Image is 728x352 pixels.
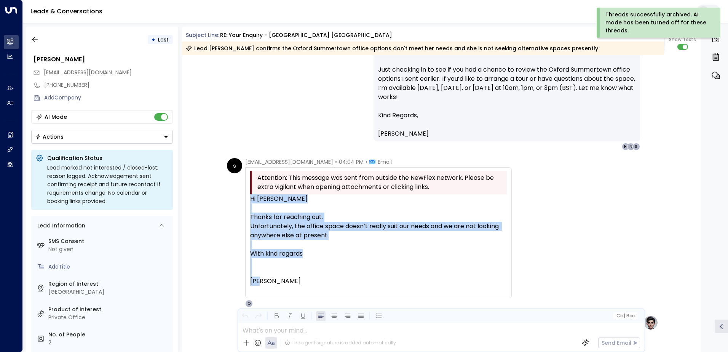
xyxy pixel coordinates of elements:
div: • [152,33,155,46]
span: With kind regards [250,249,303,258]
button: Cc|Bcc [613,312,637,320]
label: SMS Consent [48,237,170,245]
div: 2 [48,339,170,347]
div: [PERSON_NAME] [34,55,173,64]
div: Not given [48,245,170,253]
span: Email [378,158,392,166]
span: Lost [158,36,169,43]
span: Hi [PERSON_NAME] [250,194,308,203]
span: sue.panton@btinternet.com [44,69,132,77]
span: • [366,158,367,166]
label: Product of Interest [48,306,170,314]
div: H [622,143,629,150]
label: Region of Interest [48,280,170,288]
div: [GEOGRAPHIC_DATA] [48,288,170,296]
label: No. of People [48,331,170,339]
span: [EMAIL_ADDRESS][DOMAIN_NAME] [44,69,132,76]
div: S [632,143,640,150]
span: • [335,158,337,166]
div: AddCompany [44,94,173,102]
span: [PERSON_NAME] [250,277,301,286]
span: [EMAIL_ADDRESS][DOMAIN_NAME] [245,158,333,166]
a: Leads & Conversations [30,7,102,16]
div: Lead Information [35,222,85,230]
span: [PERSON_NAME] [378,129,429,138]
img: profile-logo.png [643,315,658,330]
div: Lead marked not interested / closed-lost; reason logged. Acknowledgement sent confirming receipt ... [47,163,168,205]
span: Attention: This message was sent from outside the NewFlex network. Please be extra vigilant when ... [257,173,505,192]
button: Undo [240,311,250,321]
div: AI Mode [45,113,67,121]
button: Redo [254,311,263,321]
div: Actions [35,133,64,140]
div: [PHONE_NUMBER] [44,81,173,89]
div: Lead [PERSON_NAME] confirms the Oxford Summertown office options don't meet her needs and she is ... [186,45,598,52]
div: AddTitle [48,263,170,271]
span: Cc Bcc [616,313,634,318]
div: The agent signature is added automatically [285,339,396,346]
div: Threads successfully archived. AI mode has been turned off for these threads. [605,11,710,35]
div: Private Office [48,314,170,322]
span: Thanks for reaching out. Unfortunately, the office space doesn’t really suit our needs and we are... [250,213,507,240]
div: s [227,158,242,173]
p: Hi [PERSON_NAME], Just checking in to see if you had a chance to review the Oxford Summertown off... [378,47,635,111]
div: RE: Your enquiry - [GEOGRAPHIC_DATA] [GEOGRAPHIC_DATA] [220,31,392,39]
div: Button group with a nested menu [31,130,173,144]
p: Qualification Status [47,154,168,162]
button: Actions [31,130,173,144]
div: N [627,143,635,150]
span: Kind Regards, [378,111,418,120]
span: | [624,313,625,318]
div: O [245,300,253,307]
span: 04:04 PM [339,158,364,166]
span: Subject Line: [186,31,219,39]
